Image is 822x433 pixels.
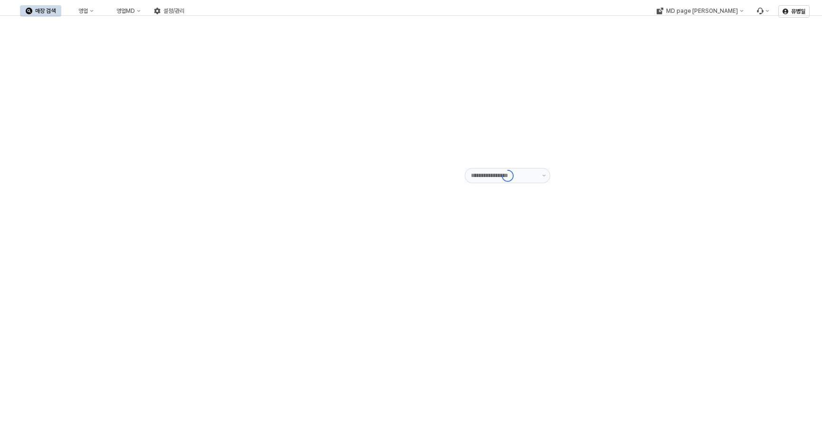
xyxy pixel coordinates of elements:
button: 유병일 [778,5,810,18]
button: 영업 [63,5,99,17]
button: 매장 검색 [20,5,61,17]
div: 설정/관리 [163,8,184,14]
div: Menu item 6 [751,5,774,17]
div: 영업MD [116,8,135,14]
div: 매장 검색 [35,8,56,14]
p: 유병일 [791,8,805,15]
div: MD page 이동 [650,5,749,17]
div: MD page [PERSON_NAME] [666,8,737,14]
button: 영업MD [101,5,146,17]
div: 영업 [78,8,88,14]
button: 설정/관리 [148,5,190,17]
button: MD page [PERSON_NAME] [650,5,749,17]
